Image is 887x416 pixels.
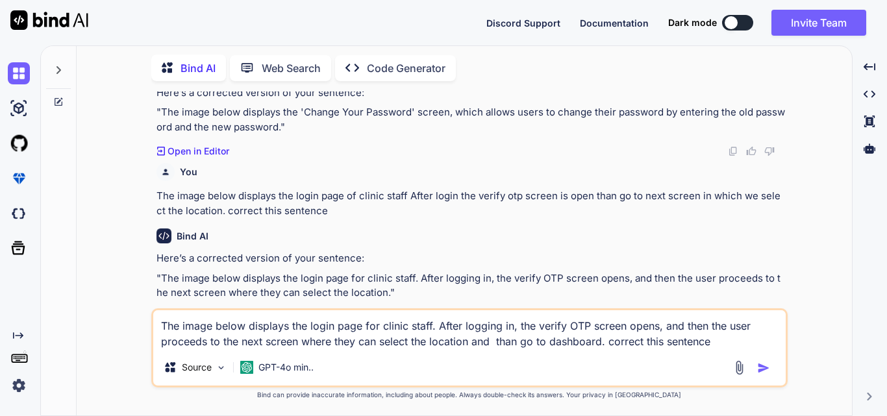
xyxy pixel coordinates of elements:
[728,146,738,156] img: copy
[8,167,30,190] img: premium
[156,189,785,218] p: The image below displays the login page of clinic staff After login the verify otp screen is open...
[262,60,321,76] p: Web Search
[668,16,717,29] span: Dark mode
[8,62,30,84] img: chat
[258,361,314,374] p: GPT-4o min..
[757,361,770,374] img: icon
[168,145,229,158] p: Open in Editor
[580,18,649,29] span: Documentation
[746,146,756,156] img: like
[486,16,560,30] button: Discord Support
[764,146,775,156] img: dislike
[240,361,253,374] img: GPT-4o mini
[10,10,88,30] img: Bind AI
[181,60,216,76] p: Bind AI
[8,97,30,119] img: ai-studio
[216,362,227,373] img: Pick Models
[8,374,30,397] img: settings
[151,390,788,400] p: Bind can provide inaccurate information, including about people. Always double-check its answers....
[367,60,445,76] p: Code Generator
[177,230,208,243] h6: Bind AI
[771,10,866,36] button: Invite Team
[580,16,649,30] button: Documentation
[156,105,785,134] p: "The image below displays the 'Change Your Password' screen, which allows users to change their p...
[8,132,30,154] img: githubLight
[8,202,30,225] img: darkCloudIdeIcon
[180,165,197,178] h6: You
[182,361,212,374] p: Source
[156,251,785,266] p: Here’s a corrected version of your sentence:
[156,86,785,101] p: Here’s a corrected version of your sentence:
[156,271,785,300] p: "The image below displays the login page for clinic staff. After logging in, the verify OTP scree...
[486,18,560,29] span: Discord Support
[153,310,786,349] textarea: The image below displays the login page for clinic staff. After logging in, the verify OTP screen...
[732,360,747,375] img: attachment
